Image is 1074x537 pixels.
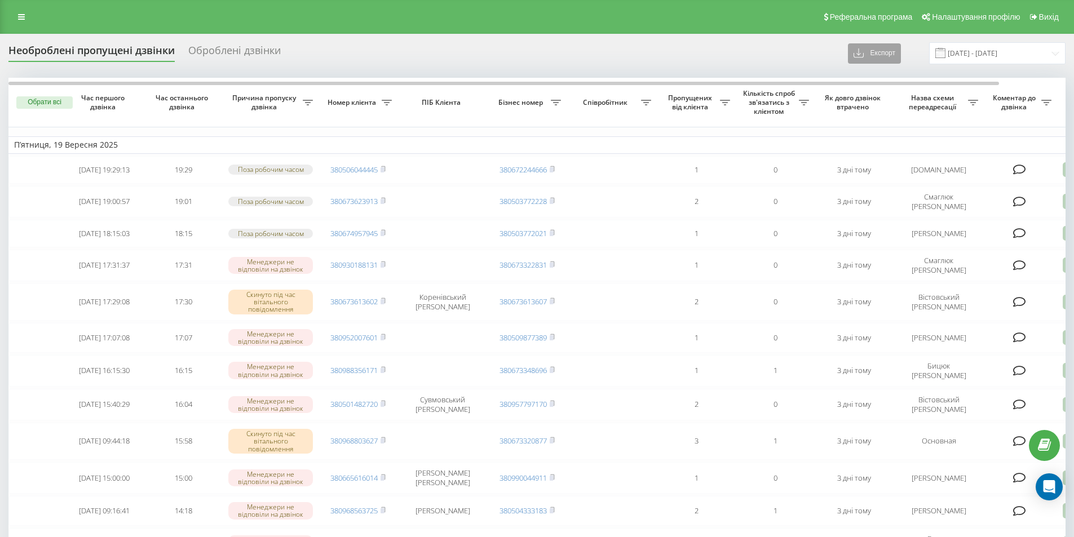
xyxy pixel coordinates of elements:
[736,220,815,247] td: 0
[736,496,815,526] td: 1
[736,355,815,387] td: 1
[815,423,894,460] td: 3 дні тому
[657,462,736,494] td: 1
[894,220,984,247] td: [PERSON_NAME]
[330,228,378,238] a: 380674957945
[330,399,378,409] a: 380501482720
[397,462,488,494] td: [PERSON_NAME] [PERSON_NAME]
[144,156,223,184] td: 19:29
[815,389,894,420] td: 3 дні тому
[657,283,736,321] td: 2
[65,423,144,460] td: [DATE] 09:44:18
[144,462,223,494] td: 15:00
[144,423,223,460] td: 15:58
[65,323,144,353] td: [DATE] 17:07:08
[894,462,984,494] td: [PERSON_NAME]
[324,98,382,107] span: Номер клієнта
[500,436,547,446] a: 380673320877
[894,423,984,460] td: Основная
[493,98,551,107] span: Бізнес номер
[228,257,313,274] div: Менеджери не відповіли на дзвінок
[815,283,894,321] td: 3 дні тому
[736,389,815,420] td: 0
[330,505,378,516] a: 380968563725
[815,496,894,526] td: 3 дні тому
[830,12,913,21] span: Реферальна програма
[228,165,313,174] div: Поза робочим часом
[144,389,223,420] td: 16:04
[815,220,894,247] td: 3 дні тому
[397,389,488,420] td: Сувмовський [PERSON_NAME]
[228,502,313,519] div: Менеджери не відповіли на дзвінок
[188,45,281,62] div: Оброблені дзвінки
[894,323,984,353] td: [PERSON_NAME]
[572,98,641,107] span: Співробітник
[330,196,378,206] a: 380673623913
[330,260,378,270] a: 380930188131
[500,228,547,238] a: 380503772021
[736,156,815,184] td: 0
[662,94,720,111] span: Пропущених від клієнта
[74,94,135,111] span: Час першого дзвінка
[894,186,984,218] td: Смаглюк [PERSON_NAME]
[65,186,144,218] td: [DATE] 19:00:57
[657,389,736,420] td: 2
[228,197,313,206] div: Поза робочим часом
[228,396,313,413] div: Менеджери не відповіли на дзвінок
[228,229,313,238] div: Поза робочим часом
[407,98,478,107] span: ПІБ Клієнта
[500,473,547,483] a: 380990044911
[65,283,144,321] td: [DATE] 17:29:08
[1039,12,1059,21] span: Вихід
[330,365,378,375] a: 380988356171
[144,220,223,247] td: 18:15
[815,323,894,353] td: 3 дні тому
[228,94,303,111] span: Причина пропуску дзвінка
[500,260,547,270] a: 380673322831
[894,355,984,387] td: Бицюк [PERSON_NAME]
[736,462,815,494] td: 0
[500,165,547,175] a: 380672244666
[397,496,488,526] td: [PERSON_NAME]
[330,165,378,175] a: 380506044445
[657,186,736,218] td: 2
[989,94,1041,111] span: Коментар до дзвінка
[815,355,894,387] td: 3 дні тому
[500,505,547,516] a: 380504333183
[228,290,313,314] div: Скинуто під час вітального повідомлення
[330,473,378,483] a: 380665616014
[815,462,894,494] td: 3 дні тому
[500,365,547,375] a: 380673348696
[228,469,313,486] div: Менеджери не відповіли на дзвінок
[228,429,313,454] div: Скинуто під час вітального повідомлення
[65,156,144,184] td: [DATE] 19:29:13
[330,332,378,343] a: 380952007601
[894,389,984,420] td: Вістовський [PERSON_NAME]
[65,220,144,247] td: [DATE] 18:15:03
[657,156,736,184] td: 1
[500,196,547,206] a: 380503772228
[1036,473,1063,500] div: Open Intercom Messenger
[153,94,214,111] span: Час останнього дзвінка
[144,496,223,526] td: 14:18
[899,94,968,111] span: Назва схеми переадресації
[894,496,984,526] td: [PERSON_NAME]
[65,496,144,526] td: [DATE] 09:16:41
[741,89,799,116] span: Кількість спроб зв'язатись з клієнтом
[824,94,885,111] span: Як довго дзвінок втрачено
[65,389,144,420] td: [DATE] 15:40:29
[16,96,73,109] button: Обрати всі
[144,355,223,387] td: 16:15
[657,323,736,353] td: 1
[736,323,815,353] td: 0
[144,283,223,321] td: 17:30
[65,462,144,494] td: [DATE] 15:00:00
[736,186,815,218] td: 0
[815,186,894,218] td: 3 дні тому
[397,283,488,321] td: Коренівський [PERSON_NAME]
[932,12,1020,21] span: Налаштування профілю
[848,43,901,64] button: Експорт
[330,436,378,446] a: 380968803627
[894,283,984,321] td: Вістовський [PERSON_NAME]
[894,156,984,184] td: [DOMAIN_NAME]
